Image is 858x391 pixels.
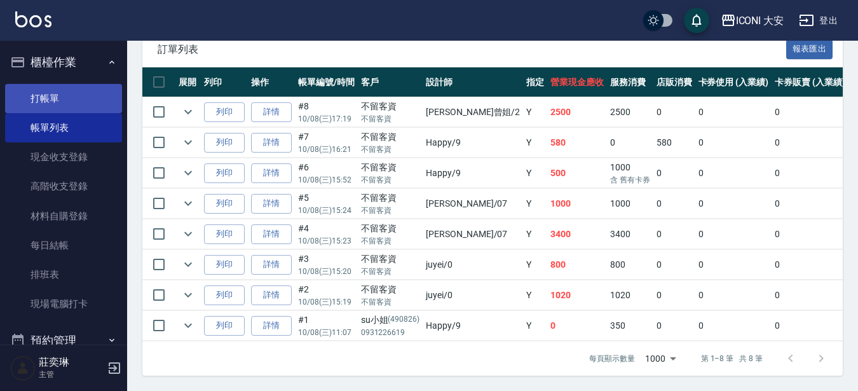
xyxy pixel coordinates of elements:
[423,189,523,219] td: [PERSON_NAME] /07
[607,128,653,158] td: 0
[547,158,607,188] td: 500
[361,100,420,113] div: 不留客資
[523,128,547,158] td: Y
[295,250,358,280] td: #3
[179,163,198,182] button: expand row
[179,194,198,213] button: expand row
[772,128,848,158] td: 0
[423,97,523,127] td: [PERSON_NAME]曾姐 /2
[653,158,695,188] td: 0
[361,144,420,155] p: 不留客資
[179,285,198,305] button: expand row
[295,219,358,249] td: #4
[295,128,358,158] td: #7
[5,260,122,289] a: 排班表
[653,250,695,280] td: 0
[5,289,122,319] a: 現場電腦打卡
[298,144,355,155] p: 10/08 (三) 16:21
[361,327,420,338] p: 0931226619
[361,266,420,277] p: 不留客資
[772,219,848,249] td: 0
[695,67,772,97] th: 卡券使用 (入業績)
[423,280,523,310] td: juyei /0
[295,189,358,219] td: #5
[295,311,358,341] td: #1
[523,280,547,310] td: Y
[716,8,789,34] button: ICONI 大安
[358,67,423,97] th: 客戶
[423,250,523,280] td: juyei /0
[547,97,607,127] td: 2500
[204,194,245,214] button: 列印
[523,67,547,97] th: 指定
[388,313,419,327] p: (490826)
[653,189,695,219] td: 0
[607,219,653,249] td: 3400
[589,353,635,364] p: 每頁顯示數量
[772,97,848,127] td: 0
[5,142,122,172] a: 現金收支登錄
[607,189,653,219] td: 1000
[547,311,607,341] td: 0
[547,189,607,219] td: 1000
[179,224,198,244] button: expand row
[695,97,772,127] td: 0
[361,235,420,247] p: 不留客資
[523,158,547,188] td: Y
[5,324,122,357] button: 預約管理
[695,311,772,341] td: 0
[423,158,523,188] td: Happy /9
[695,158,772,188] td: 0
[523,219,547,249] td: Y
[361,313,420,327] div: su小姐
[695,128,772,158] td: 0
[653,97,695,127] td: 0
[653,280,695,310] td: 0
[772,311,848,341] td: 0
[361,130,420,144] div: 不留客資
[736,13,784,29] div: ICONI 大安
[361,161,420,174] div: 不留客資
[204,255,245,275] button: 列印
[204,285,245,305] button: 列印
[772,189,848,219] td: 0
[204,133,245,153] button: 列印
[653,67,695,97] th: 店販消費
[298,327,355,338] p: 10/08 (三) 11:07
[607,67,653,97] th: 服務消費
[251,316,292,336] a: 詳情
[251,194,292,214] a: 詳情
[179,133,198,152] button: expand row
[295,97,358,127] td: #8
[523,250,547,280] td: Y
[5,202,122,231] a: 材料自購登錄
[786,39,833,59] button: 報表匯出
[607,158,653,188] td: 1000
[423,311,523,341] td: Happy /9
[361,174,420,186] p: 不留客資
[298,266,355,277] p: 10/08 (三) 15:20
[653,311,695,341] td: 0
[695,219,772,249] td: 0
[5,172,122,201] a: 高階收支登錄
[361,205,420,216] p: 不留客資
[786,43,833,55] a: 報表匯出
[175,67,201,97] th: 展開
[179,316,198,335] button: expand row
[204,163,245,183] button: 列印
[361,283,420,296] div: 不留客資
[547,250,607,280] td: 800
[695,189,772,219] td: 0
[523,189,547,219] td: Y
[523,311,547,341] td: Y
[298,235,355,247] p: 10/08 (三) 15:23
[251,163,292,183] a: 詳情
[772,250,848,280] td: 0
[295,158,358,188] td: #6
[10,355,36,381] img: Person
[772,280,848,310] td: 0
[295,280,358,310] td: #2
[523,97,547,127] td: Y
[423,67,523,97] th: 設計師
[361,191,420,205] div: 不留客資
